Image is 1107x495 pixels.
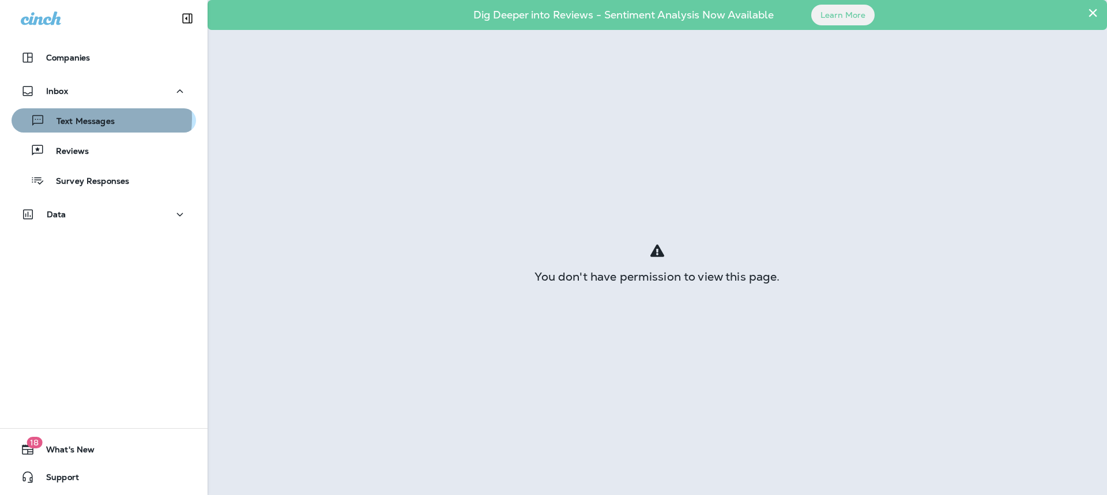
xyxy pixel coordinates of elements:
[12,108,196,133] button: Text Messages
[12,438,196,461] button: 18What's New
[46,86,68,96] p: Inbox
[27,437,42,448] span: 18
[12,168,196,192] button: Survey Responses
[12,466,196,489] button: Support
[12,46,196,69] button: Companies
[171,7,204,30] button: Collapse Sidebar
[12,80,196,103] button: Inbox
[12,138,196,163] button: Reviews
[46,53,90,62] p: Companies
[208,272,1107,281] div: You don't have permission to view this page.
[12,203,196,226] button: Data
[440,13,807,17] p: Dig Deeper into Reviews - Sentiment Analysis Now Available
[44,146,89,157] p: Reviews
[35,445,95,459] span: What's New
[45,116,115,127] p: Text Messages
[35,473,79,486] span: Support
[811,5,875,25] button: Learn More
[44,176,129,187] p: Survey Responses
[1087,3,1098,22] button: Close
[47,210,66,219] p: Data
